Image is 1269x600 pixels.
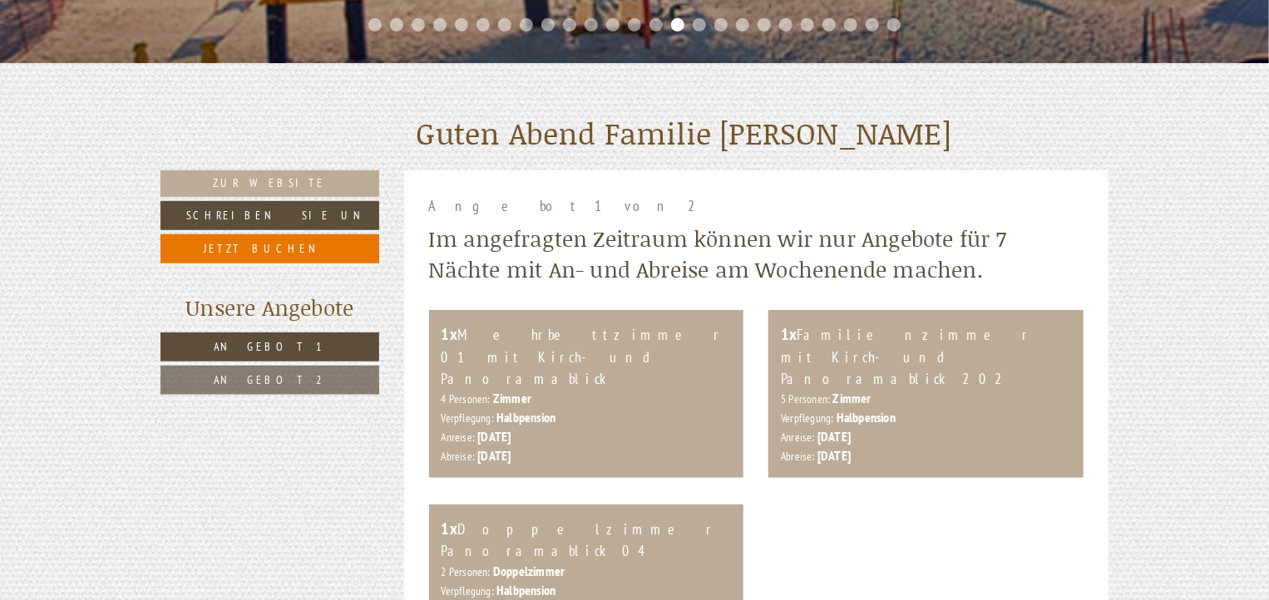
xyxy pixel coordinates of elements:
[781,449,815,464] small: Abreise:
[442,322,732,389] div: Mehrbettzimmer 01 mit Kirch- und Panoramablick
[477,428,511,445] b: [DATE]
[442,449,476,464] small: Abreise:
[817,428,851,445] b: [DATE]
[442,323,457,345] b: 1x
[160,170,379,197] a: Zur Website
[833,390,872,406] b: Zimmer
[496,409,555,425] b: Halbpension
[781,323,797,345] b: 1x
[429,224,1084,285] div: Im angefragten Zeitraum können wir nur Angebote für 7 Nächte mit An- und Abreise am Wochenende ma...
[442,518,457,539] b: 1x
[160,234,379,263] a: Jetzt buchen
[442,564,491,579] small: 2 Personen:
[160,293,379,323] div: Unsere Angebote
[417,117,952,150] h1: Guten Abend Familie [PERSON_NAME]
[477,447,511,464] b: [DATE]
[781,391,830,406] small: 5 Personen:
[442,430,476,445] small: Anreise:
[496,582,555,598] b: Halbpension
[837,409,896,425] b: Halbpension
[493,390,531,406] b: Zimmer
[442,411,494,425] small: Verpflegung:
[160,201,379,230] a: Schreiben Sie uns
[781,411,833,425] small: Verpflegung:
[781,430,815,445] small: Anreise:
[429,196,705,215] span: Angebot 1 von 2
[493,563,565,579] b: Doppelzimmer
[817,447,851,464] b: [DATE]
[442,583,494,598] small: Verpflegung:
[215,372,326,387] span: Angebot 2
[442,517,732,562] div: Doppelzimmer Panoramablick 04
[781,322,1071,389] div: Familienzimmer mit Kirch- und Panoramablick 202
[215,339,326,354] span: Angebot 1
[442,391,491,406] small: 4 Personen:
